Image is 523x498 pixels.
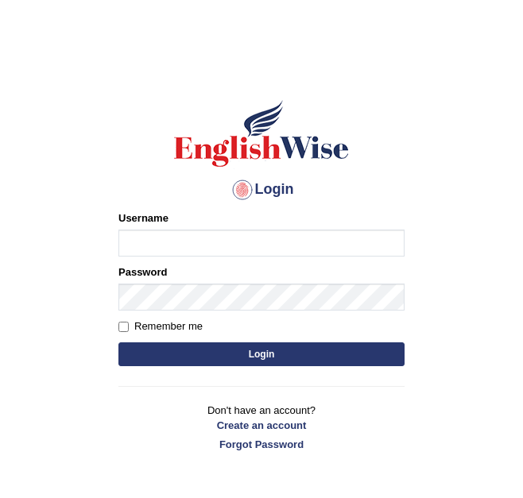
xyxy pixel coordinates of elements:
button: Login [118,342,405,366]
p: Don't have an account? [118,403,405,452]
img: Logo of English Wise sign in for intelligent practice with AI [171,98,352,169]
a: Create an account [118,418,405,433]
a: Forgot Password [118,437,405,452]
label: Password [118,264,167,280]
label: Username [118,210,169,226]
label: Remember me [118,318,203,334]
input: Remember me [118,322,129,332]
h4: Login [118,177,405,203]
